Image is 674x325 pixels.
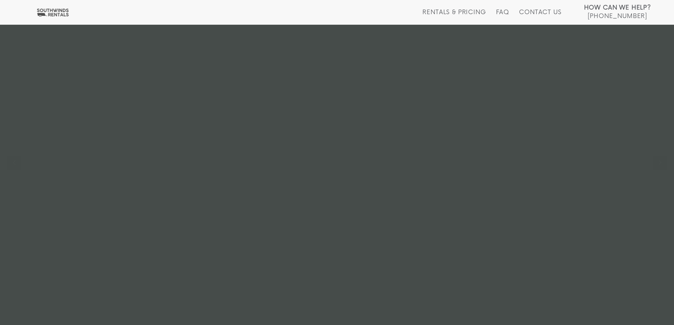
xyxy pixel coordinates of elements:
[519,9,561,24] a: Contact Us
[584,4,651,11] strong: How Can We Help?
[584,4,651,19] a: How Can We Help? [PHONE_NUMBER]
[496,9,509,24] a: FAQ
[35,8,70,17] img: Southwinds Rentals Logo
[588,13,647,20] span: [PHONE_NUMBER]
[422,9,486,24] a: Rentals & Pricing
